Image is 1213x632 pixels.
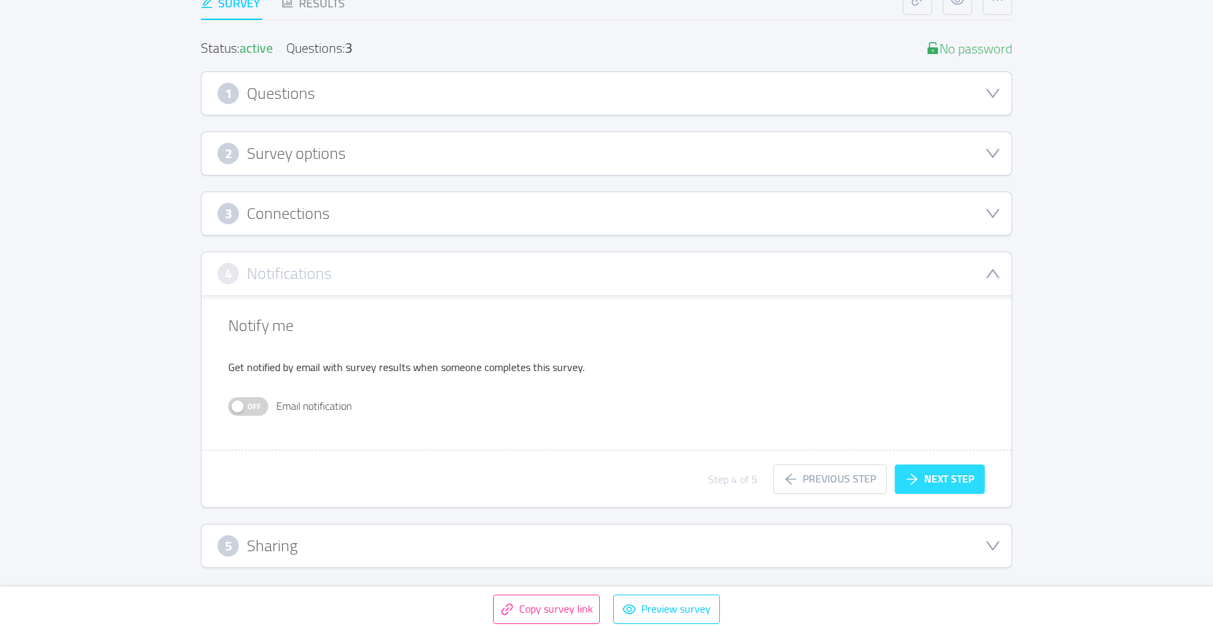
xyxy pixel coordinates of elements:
[613,595,720,624] button: icon: eyePreview survey
[708,471,757,487] div: Step 4 of 5
[228,314,985,338] h3: Notify me
[225,146,232,161] span: 2
[247,266,332,281] h3: Notifications
[286,41,352,55] div: Questions:
[493,595,600,624] button: icon: linkCopy survey link
[245,398,264,415] span: Off
[247,146,346,161] h3: Survey options
[225,539,232,553] span: 5
[228,359,670,375] p: Get notified by email with survey results when someone completes this survey.
[985,85,1001,101] i: icon: down
[926,41,1012,55] div: No password
[985,538,1001,554] i: icon: down
[985,266,1001,282] i: icon: down
[225,266,232,281] span: 4
[926,41,939,55] i: icon: unlock
[985,145,1001,162] i: icon: down
[201,41,273,55] div: Status:
[345,35,352,60] div: 3
[240,35,273,60] span: active
[276,396,352,416] span: Email notification
[247,206,330,221] h3: Connections
[225,86,232,101] span: 1
[247,539,298,553] h3: Sharing
[985,206,1001,222] i: icon: down
[773,464,887,494] button: icon: arrow-leftPrevious step
[895,464,985,494] button: icon: arrow-rightNext step
[247,86,315,101] h3: Questions
[225,206,232,221] span: 3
